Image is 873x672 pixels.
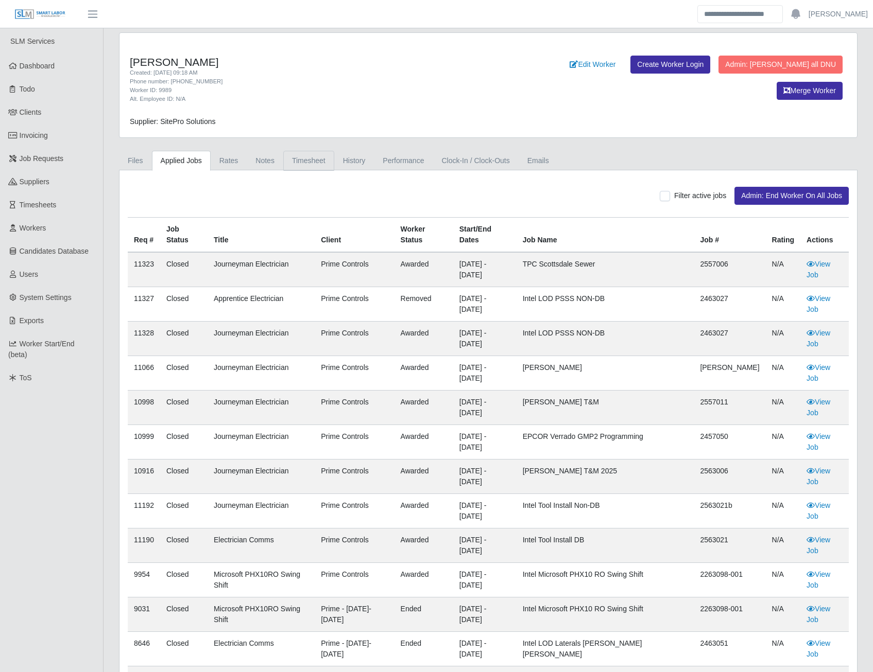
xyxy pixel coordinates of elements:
[807,294,830,313] a: View Job
[128,218,160,253] th: Req #
[453,356,517,391] td: [DATE] - [DATE]
[694,563,765,597] td: 2263098-001
[208,356,315,391] td: Journeyman Electrician
[315,597,394,632] td: Prime - [DATE]-[DATE]
[20,270,39,278] span: Users
[694,391,765,425] td: 2557011
[517,252,694,287] td: TPC Scottsdale Sewer
[563,56,622,74] a: Edit Worker
[128,563,160,597] td: 9954
[807,605,830,624] a: View Job
[208,528,315,563] td: Electrician Comms
[20,224,46,232] span: Workers
[694,459,765,494] td: 2563006
[20,154,64,163] span: Job Requests
[694,218,765,253] th: Job #
[453,287,517,322] td: [DATE] - [DATE]
[315,391,394,425] td: Prime Controls
[807,570,830,589] a: View Job
[128,597,160,632] td: 9031
[208,287,315,322] td: Apprentice Electrician
[315,218,394,253] th: Client
[766,459,801,494] td: N/A
[777,82,843,100] button: Merge Worker
[807,501,830,520] a: View Job
[208,563,315,597] td: Microsoft PHX10RO Swing Shift
[315,252,394,287] td: Prime Controls
[807,639,830,658] a: View Job
[517,494,694,528] td: Intel Tool Install Non-DB
[128,322,160,356] td: 11328
[766,528,801,563] td: N/A
[766,597,801,632] td: N/A
[519,151,558,171] a: Emails
[247,151,283,171] a: Notes
[208,252,315,287] td: Journeyman Electrician
[160,528,208,563] td: Closed
[160,597,208,632] td: Closed
[395,597,453,632] td: ended
[395,563,453,597] td: awarded
[208,391,315,425] td: Journeyman Electrician
[453,252,517,287] td: [DATE] - [DATE]
[315,632,394,666] td: Prime - [DATE]-[DATE]
[395,356,453,391] td: awarded
[694,494,765,528] td: 2563021b
[20,131,48,139] span: Invoicing
[453,218,517,253] th: Start/End Dates
[283,151,334,171] a: Timesheet
[160,252,208,287] td: Closed
[315,356,394,391] td: Prime Controls
[128,391,160,425] td: 10998
[128,356,160,391] td: 11066
[694,322,765,356] td: 2463027
[395,494,453,528] td: awarded
[152,151,211,171] a: Applied Jobs
[20,316,44,325] span: Exports
[20,374,32,382] span: ToS
[20,108,42,116] span: Clients
[130,86,542,95] div: Worker ID: 9989
[766,391,801,425] td: N/A
[517,425,694,459] td: EPCOR Verrado GMP2 Programming
[807,260,830,279] a: View Job
[809,9,868,20] a: [PERSON_NAME]
[208,632,315,666] td: Electrician Comms
[395,322,453,356] td: awarded
[453,632,517,666] td: [DATE] - [DATE]
[734,187,849,205] button: Admin: End Worker On All Jobs
[807,467,830,486] a: View Job
[20,201,57,209] span: Timesheets
[128,425,160,459] td: 10999
[517,322,694,356] td: Intel LOD PSSS NON-DB
[130,56,542,68] h4: [PERSON_NAME]
[160,322,208,356] td: Closed
[130,68,542,77] div: Created: [DATE] 09:18 AM
[718,56,843,74] button: Admin: [PERSON_NAME] all DNU
[674,191,726,200] span: Filter active jobs
[128,287,160,322] td: 11327
[766,563,801,597] td: N/A
[766,322,801,356] td: N/A
[208,425,315,459] td: Journeyman Electrician
[766,425,801,459] td: N/A
[130,95,542,103] div: Alt. Employee ID: N/A
[395,287,453,322] td: removed
[374,151,433,171] a: Performance
[20,247,89,255] span: Candidates Database
[694,425,765,459] td: 2457050
[807,398,830,417] a: View Job
[20,85,35,93] span: Todo
[128,494,160,528] td: 11192
[800,218,849,253] th: Actions
[453,391,517,425] td: [DATE] - [DATE]
[453,597,517,632] td: [DATE] - [DATE]
[517,459,694,494] td: [PERSON_NAME] T&M 2025
[160,425,208,459] td: Closed
[517,597,694,632] td: Intel Microsoft PHX10 RO Swing Shift
[766,494,801,528] td: N/A
[766,356,801,391] td: N/A
[8,340,75,359] span: Worker Start/End (beta)
[20,178,49,186] span: Suppliers
[315,528,394,563] td: Prime Controls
